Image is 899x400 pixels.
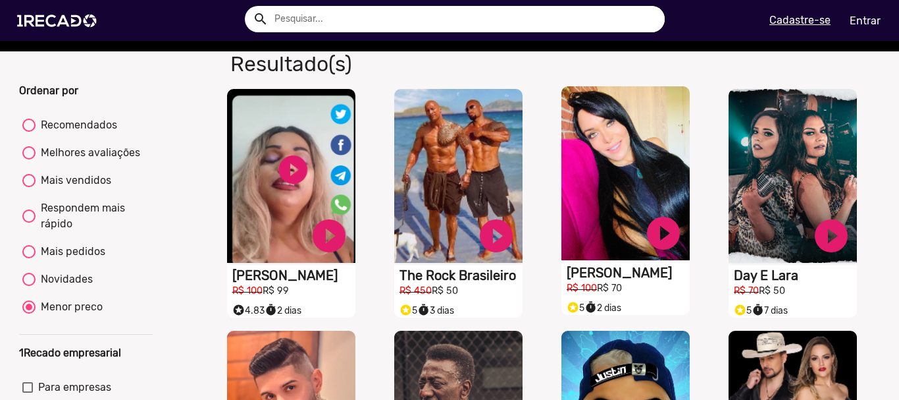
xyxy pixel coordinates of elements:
i: Selo super talento [567,298,579,314]
input: Pesquisar... [265,6,665,32]
button: Example home icon [248,7,271,30]
i: timer [584,298,597,314]
span: 7 dias [752,305,788,316]
small: stars [567,301,579,314]
a: play_circle_filled [476,216,516,256]
div: Menor preco [36,299,103,315]
span: 2 dias [265,305,301,316]
small: timer [265,304,277,316]
small: stars [734,304,746,316]
small: R$ 50 [432,285,458,297]
div: Mais pedidos [36,244,105,260]
div: Respondem mais rápido [36,200,149,232]
span: 5 [399,305,417,316]
a: play_circle_filled [644,214,683,253]
small: timer [417,304,430,316]
div: Novidades [36,271,93,287]
span: 2 dias [584,302,621,314]
small: stars [399,304,412,316]
span: Para empresas [38,380,111,395]
h1: [PERSON_NAME] [567,265,690,281]
small: timer [584,301,597,314]
span: 5 [567,302,584,314]
small: R$ 100 [567,283,597,294]
h1: The Rock Brasileiro [399,268,523,283]
a: play_circle_filled [811,216,851,256]
h1: Resultado(s) [220,51,647,76]
span: 5 [734,305,752,316]
span: 4.83 [232,305,265,316]
i: timer [417,300,430,316]
small: R$ 70 [597,283,622,294]
small: R$ 450 [399,285,432,297]
h1: Day E Lara [734,268,857,283]
i: Selo super talento [399,300,412,316]
small: R$ 70 [734,285,759,297]
i: timer [752,300,764,316]
small: R$ 100 [232,285,263,297]
b: 1Recado empresarial [19,347,121,359]
span: 3 dias [417,305,454,316]
video: S1RECADO vídeos dedicados para fãs e empresas [729,89,857,263]
b: Ordenar por [19,84,78,97]
u: Cadastre-se [769,14,831,26]
small: stars [232,304,245,316]
i: Selo super talento [232,300,245,316]
div: Recomendados [36,117,117,133]
mat-icon: Example home icon [253,11,269,27]
small: timer [752,304,764,316]
h1: [PERSON_NAME] [232,268,355,283]
video: S1RECADO vídeos dedicados para fãs e empresas [227,89,355,263]
i: timer [265,300,277,316]
a: play_circle_filled [309,216,349,256]
i: Selo super talento [734,300,746,316]
video: S1RECADO vídeos dedicados para fãs e empresas [394,89,523,263]
a: Entrar [841,9,889,32]
small: R$ 99 [263,285,289,297]
div: Mais vendidos [36,173,111,188]
video: S1RECADO vídeos dedicados para fãs e empresas [561,86,690,260]
small: R$ 50 [759,285,785,297]
div: Melhores avaliações [36,145,140,161]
